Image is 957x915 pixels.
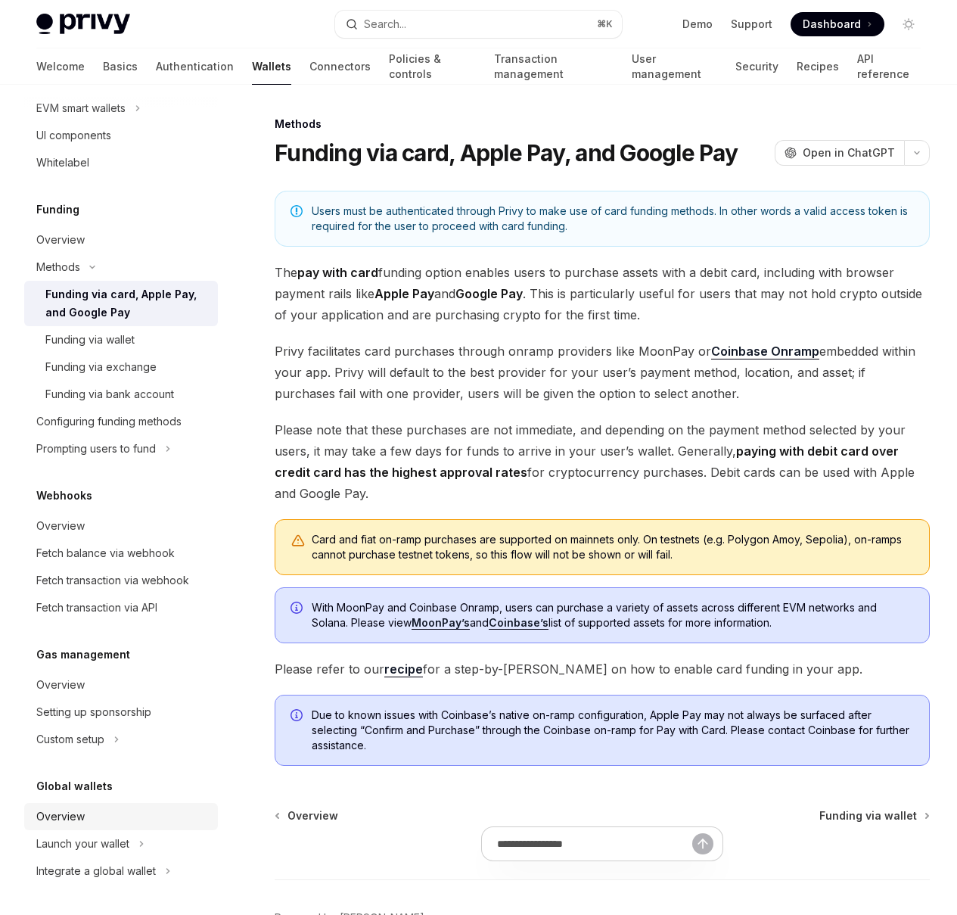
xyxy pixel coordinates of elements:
[312,600,914,630] span: With MoonPay and Coinbase Onramp, users can purchase a variety of assets across different EVM net...
[24,540,218,567] a: Fetch balance via webhook
[103,48,138,85] a: Basics
[36,544,175,562] div: Fetch balance via webhook
[335,11,622,38] button: Search...⌘K
[275,117,930,132] div: Methods
[297,265,378,280] strong: pay with card
[384,661,423,677] a: recipe
[24,149,218,176] a: Whitelabel
[36,412,182,431] div: Configuring funding methods
[312,532,914,562] div: Card and fiat on-ramp purchases are supported on mainnets only. On testnets (e.g. Polygon Amoy, S...
[287,808,338,823] span: Overview
[597,18,613,30] span: ⌘ K
[819,808,917,823] span: Funding via wallet
[36,571,189,590] div: Fetch transaction via webhook
[45,385,174,403] div: Funding via bank account
[291,602,306,617] svg: Info
[36,835,129,853] div: Launch your wallet
[156,48,234,85] a: Authentication
[632,48,717,85] a: User management
[275,658,930,680] span: Please refer to our for a step-by-[PERSON_NAME] on how to enable card funding in your app.
[291,205,303,217] svg: Note
[857,48,921,85] a: API reference
[389,48,476,85] a: Policies & controls
[36,676,85,694] div: Overview
[24,803,218,830] a: Overview
[412,616,470,630] a: MoonPay’s
[276,808,338,823] a: Overview
[36,154,89,172] div: Whitelabel
[252,48,291,85] a: Wallets
[36,48,85,85] a: Welcome
[45,331,135,349] div: Funding via wallet
[711,344,819,359] a: Coinbase Onramp
[309,48,371,85] a: Connectors
[312,204,914,234] span: Users must be authenticated through Privy to make use of card funding methods. In other words a v...
[24,699,218,726] a: Setting up sponsorship
[682,17,713,32] a: Demo
[24,226,218,254] a: Overview
[364,15,406,33] div: Search...
[735,48,778,85] a: Security
[291,709,306,724] svg: Info
[819,808,928,823] a: Funding via wallet
[494,48,614,85] a: Transaction management
[36,201,79,219] h5: Funding
[36,646,130,664] h5: Gas management
[36,487,92,505] h5: Webhooks
[692,833,713,854] button: Send message
[275,419,930,504] span: Please note that these purchases are not immediate, and depending on the payment method selected ...
[455,286,523,301] strong: Google Pay
[45,358,157,376] div: Funding via exchange
[312,708,914,753] span: Due to known issues with Coinbase’s native on-ramp configuration, Apple Pay may not always be sur...
[803,17,861,32] span: Dashboard
[275,139,738,167] h1: Funding via card, Apple Pay, and Google Pay
[374,286,434,301] strong: Apple Pay
[36,517,85,535] div: Overview
[36,599,157,617] div: Fetch transaction via API
[36,730,104,748] div: Custom setup
[24,326,218,353] a: Funding via wallet
[896,12,921,36] button: Toggle dark mode
[24,512,218,540] a: Overview
[24,671,218,699] a: Overview
[24,122,218,149] a: UI components
[24,353,218,381] a: Funding via exchange
[36,777,113,795] h5: Global wallets
[803,145,895,160] span: Open in ChatGPT
[36,703,151,721] div: Setting up sponsorship
[731,17,772,32] a: Support
[36,440,156,458] div: Prompting users to fund
[275,341,930,404] span: Privy facilitates card purchases through onramp providers like MoonPay or embedded within your ap...
[36,862,156,880] div: Integrate a global wallet
[291,534,306,549] svg: Warning
[36,126,111,145] div: UI components
[24,567,218,594] a: Fetch transaction via webhook
[24,281,218,326] a: Funding via card, Apple Pay, and Google Pay
[24,381,218,408] a: Funding via bank account
[45,285,209,322] div: Funding via card, Apple Pay, and Google Pay
[36,14,130,35] img: light logo
[775,140,904,166] button: Open in ChatGPT
[489,616,548,630] a: Coinbase’s
[36,258,80,276] div: Methods
[36,231,85,249] div: Overview
[275,262,930,325] span: The funding option enables users to purchase assets with a debit card, including with browser pay...
[797,48,839,85] a: Recipes
[24,408,218,435] a: Configuring funding methods
[791,12,884,36] a: Dashboard
[24,594,218,621] a: Fetch transaction via API
[36,808,85,826] div: Overview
